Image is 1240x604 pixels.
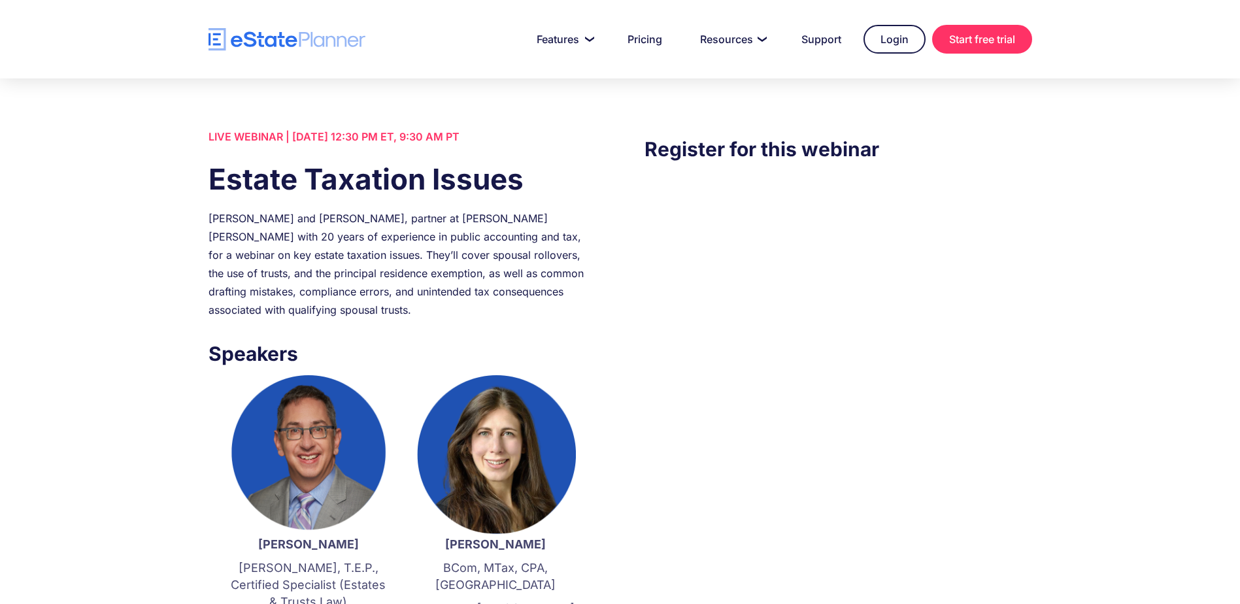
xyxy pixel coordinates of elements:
div: [PERSON_NAME] and [PERSON_NAME], partner at [PERSON_NAME] [PERSON_NAME] with 20 years of experien... [209,209,595,319]
h3: Speakers [209,339,595,369]
p: BCom, MTax, CPA, [GEOGRAPHIC_DATA] [415,560,576,594]
a: Support [786,26,857,52]
a: Pricing [612,26,678,52]
h3: Register for this webinar [645,134,1031,164]
a: Login [863,25,926,54]
a: Resources [684,26,779,52]
a: Start free trial [932,25,1032,54]
a: Features [521,26,605,52]
a: home [209,28,365,51]
strong: [PERSON_NAME] [445,537,546,551]
h1: Estate Taxation Issues [209,159,595,199]
div: LIVE WEBINAR | [DATE] 12:30 PM ET, 9:30 AM PT [209,127,595,146]
strong: [PERSON_NAME] [258,537,359,551]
